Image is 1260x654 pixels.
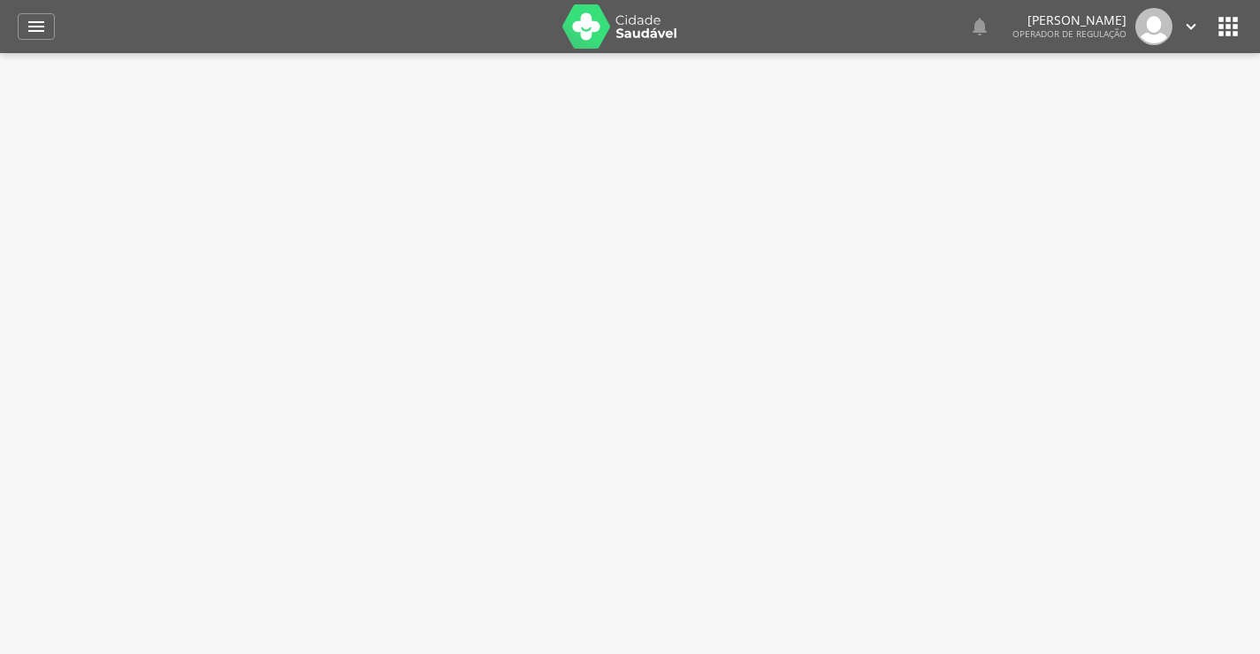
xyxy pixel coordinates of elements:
[1012,14,1126,27] p: [PERSON_NAME]
[26,16,47,37] i: 
[1181,17,1201,36] i: 
[18,13,55,40] a: 
[969,8,990,45] a: 
[1181,8,1201,45] a: 
[1012,27,1126,40] span: Operador de regulação
[969,16,990,37] i: 
[1214,12,1242,41] i: 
